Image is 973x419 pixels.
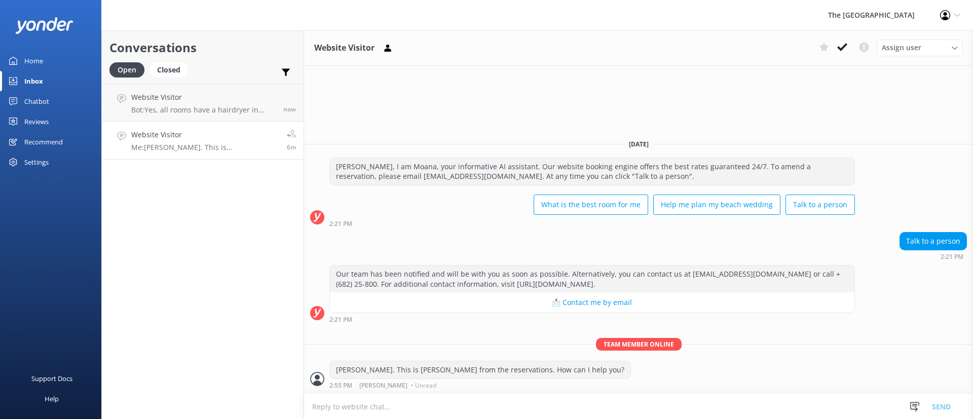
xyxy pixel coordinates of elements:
[653,195,780,215] button: Help me plan my beach wedding
[900,233,966,250] div: Talk to a person
[359,383,407,389] span: [PERSON_NAME]
[109,38,296,57] h2: Conversations
[283,105,296,113] span: Oct 10 2025 03:01pm (UTC -10:00) Pacific/Honolulu
[102,84,304,122] a: Website VisitorBot:Yes, all rooms have a hairdryer in them.now
[109,62,144,78] div: Open
[329,383,352,389] strong: 2:55 PM
[877,40,963,56] div: Assign User
[882,42,921,53] span: Assign user
[329,317,352,323] strong: 2:21 PM
[24,111,49,132] div: Reviews
[329,316,855,323] div: Oct 10 2025 02:21pm (UTC -10:00) Pacific/Honolulu
[31,368,72,389] div: Support Docs
[287,143,296,151] span: Oct 10 2025 02:55pm (UTC -10:00) Pacific/Honolulu
[330,361,630,378] div: [PERSON_NAME]. This is [PERSON_NAME] from the reservations. How can I help you?
[45,389,59,409] div: Help
[314,42,375,55] h3: Website Visitor
[131,105,276,115] p: Bot: Yes, all rooms have a hairdryer in them.
[534,195,648,215] button: What is the best room for me
[149,64,193,75] a: Closed
[623,140,655,148] span: [DATE]
[785,195,855,215] button: Talk to a person
[330,158,854,185] div: [PERSON_NAME], I am Moana, your informative AI assistant. Our website booking engine offers the b...
[131,92,276,103] h4: Website Visitor
[941,254,963,260] strong: 2:21 PM
[24,152,49,172] div: Settings
[330,292,854,313] button: 📩 Contact me by email
[330,265,854,292] div: Our team has been notified and will be with you as soon as possible. Alternatively, you can conta...
[131,129,279,140] h4: Website Visitor
[131,143,279,152] p: Me: [PERSON_NAME]. This is [PERSON_NAME] from the reservations. How can I help you?
[411,383,436,389] span: • Unread
[329,220,855,227] div: Oct 10 2025 02:21pm (UTC -10:00) Pacific/Honolulu
[329,382,631,389] div: Oct 10 2025 02:55pm (UTC -10:00) Pacific/Honolulu
[109,64,149,75] a: Open
[329,221,352,227] strong: 2:21 PM
[15,17,73,34] img: yonder-white-logo.png
[24,71,43,91] div: Inbox
[24,51,43,71] div: Home
[900,253,967,260] div: Oct 10 2025 02:21pm (UTC -10:00) Pacific/Honolulu
[596,338,682,351] span: Team member online
[24,132,63,152] div: Recommend
[102,122,304,160] a: Website VisitorMe:[PERSON_NAME]. This is [PERSON_NAME] from the reservations. How can I help you?6m
[149,62,188,78] div: Closed
[24,91,49,111] div: Chatbot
